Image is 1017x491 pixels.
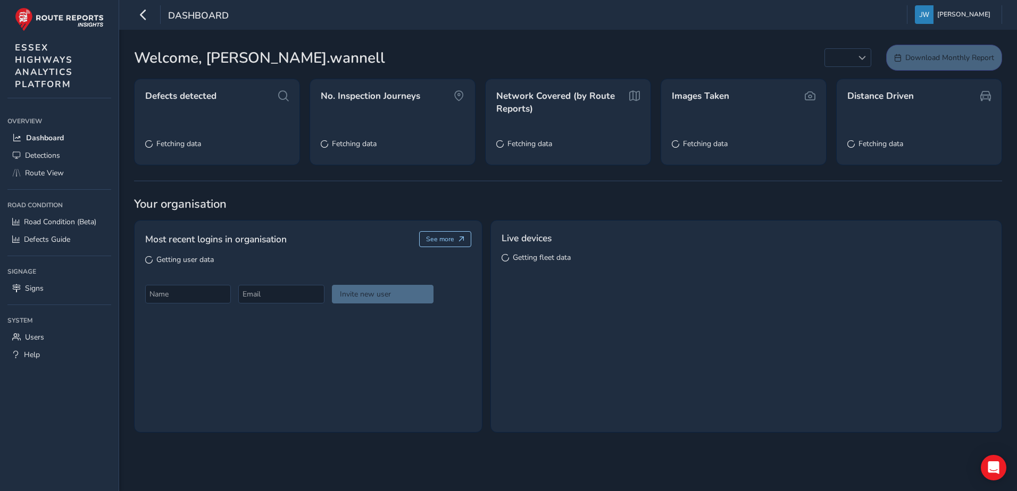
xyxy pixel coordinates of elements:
span: Fetching data [332,139,377,149]
input: Name [145,285,231,303]
a: Detections [7,147,111,164]
span: Help [24,350,40,360]
span: Signs [25,283,44,293]
span: Welcome, [PERSON_NAME].wannell [134,47,385,69]
a: Signs [7,280,111,297]
img: diamond-layout [915,5,933,24]
span: Detections [25,150,60,160]
a: Dashboard [7,129,111,147]
a: Help [7,346,111,363]
span: See more [426,235,454,243]
a: Users [7,328,111,346]
button: See more [419,231,472,247]
span: Network Covered (by Route Reports) [496,90,626,115]
span: Images Taken [672,90,729,103]
img: rr logo [15,7,104,31]
span: Fetching data [683,139,728,149]
span: Your organisation [134,196,1002,212]
a: Defects Guide [7,231,111,248]
span: Dashboard [26,133,64,143]
span: No. Inspection Journeys [321,90,420,103]
span: Distance Driven [847,90,914,103]
span: Most recent logins in organisation [145,232,287,246]
span: Road Condition (Beta) [24,217,96,227]
span: Getting fleet data [513,252,571,263]
div: Signage [7,264,111,280]
a: Route View [7,164,111,182]
span: Route View [25,168,64,178]
span: Live devices [502,231,552,245]
span: [PERSON_NAME] [937,5,990,24]
a: Road Condition (Beta) [7,213,111,231]
span: ESSEX HIGHWAYS ANALYTICS PLATFORM [15,41,73,90]
span: Defects Guide [24,234,70,244]
span: Fetching data [156,139,201,149]
span: Defects detected [145,90,216,103]
span: Dashboard [168,9,229,24]
input: Email [238,285,324,303]
button: [PERSON_NAME] [915,5,994,24]
span: Users [25,332,44,342]
div: System [7,312,111,328]
div: Road Condition [7,197,111,213]
span: Fetching data [507,139,552,149]
span: Fetching data [858,139,903,149]
div: Open Intercom Messenger [981,455,1006,480]
div: Overview [7,113,111,129]
span: Getting user data [156,255,214,265]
